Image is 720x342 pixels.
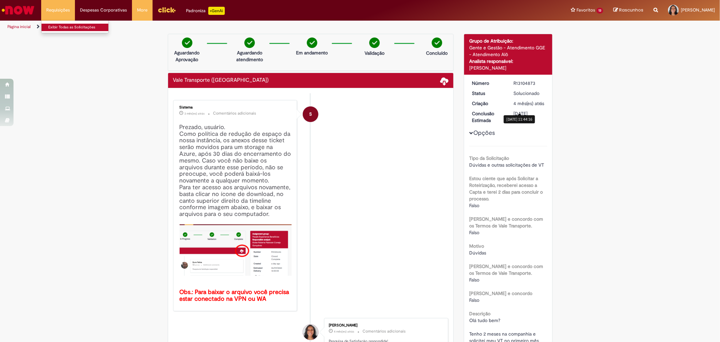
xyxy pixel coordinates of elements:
p: Aguardando Aprovação [171,49,204,63]
b: Descrição [469,311,490,317]
span: Falso [469,297,479,303]
b: [PERSON_NAME] e concordo [469,290,532,296]
h2: Vale Transporte (VT) Histórico de tíquete [173,77,269,83]
div: Padroniza [186,7,225,15]
div: Gente e Gestão - Atendimento GGE - Atendimento Alô [469,44,547,58]
img: check-circle-green.png [432,38,442,48]
span: 3 mês(es) atrás [185,112,205,116]
time: 10/07/2025 03:01:49 [185,112,205,116]
time: 12/06/2025 14:16:31 [334,329,354,334]
img: x_mdbda_azure_blob.picture2.png [180,224,292,276]
dt: Número [467,80,508,87]
span: S [309,106,312,122]
span: Falso [469,277,479,283]
p: Concluído [426,50,448,56]
p: +GenAi [208,7,225,15]
span: Dúvidas [469,250,486,256]
span: Despesas Corporativas [80,7,127,14]
div: [PERSON_NAME] [329,323,441,327]
div: R13104873 [513,80,545,87]
span: Falso [469,202,479,209]
dt: Criação [467,100,508,107]
span: Baixar anexos [440,77,448,85]
div: 28/05/2025 11:44:16 [513,100,545,107]
div: Analista responsável: [469,58,547,65]
div: Solucionado [513,90,545,97]
img: check-circle-green.png [369,38,380,48]
img: check-circle-green.png [182,38,192,48]
div: Grupo de Atribuição: [469,38,547,44]
div: System [303,106,318,122]
span: 4 mês(es) atrás [513,100,544,106]
h4: Prezado, usuário. Como política de redução de espaço da nossa instância, os anexos desse ticket s... [180,124,292,302]
span: Requisições [46,7,70,14]
span: 13 [596,8,603,14]
img: check-circle-green.png [307,38,317,48]
div: Helena Kelley Santos Farias [303,324,318,340]
p: Aguardando atendimento [233,49,266,63]
img: ServiceNow [1,3,35,17]
a: Rascunhos [613,7,643,14]
b: [PERSON_NAME] e concordo com os Termos de Vale Transporte. [469,263,543,276]
ul: Requisições [41,20,109,33]
p: Em andamento [296,49,328,56]
img: click_logo_yellow_360x200.png [158,5,176,15]
p: Validação [365,50,384,56]
a: Página inicial [7,24,31,29]
b: Tipo da Solicitação [469,155,509,161]
b: Estou ciente que após Solicitar a Roteirização, receberei acesso a Capta e terei 2 dias para conc... [469,175,543,202]
span: Rascunhos [619,7,643,13]
b: Obs.: Para baixar o arquivo você precisa estar conectado na VPN ou WA [180,288,291,303]
div: Sistema [180,105,292,109]
small: Comentários adicionais [363,328,406,334]
span: Falso [469,229,479,236]
b: Motivo [469,243,484,249]
dt: Status [467,90,508,97]
b: [PERSON_NAME] e concordo com os Termos de Vale Transporte. [469,216,543,229]
span: 4 mês(es) atrás [334,329,354,334]
small: Comentários adicionais [213,111,257,116]
ul: Trilhas de página [5,21,475,33]
dt: Conclusão Estimada [467,110,508,124]
div: [DATE] 14:58:18 [513,110,545,124]
span: [PERSON_NAME] [681,7,715,13]
span: Favoritos [577,7,595,14]
span: More [137,7,148,14]
span: Dúvidas e outras solicitações de VT [469,162,544,168]
div: [PERSON_NAME] [469,65,547,71]
a: Exibir Todas as Solicitações [42,24,116,31]
img: check-circle-green.png [244,38,255,48]
div: [DATE] 11:44:16 [504,115,535,123]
